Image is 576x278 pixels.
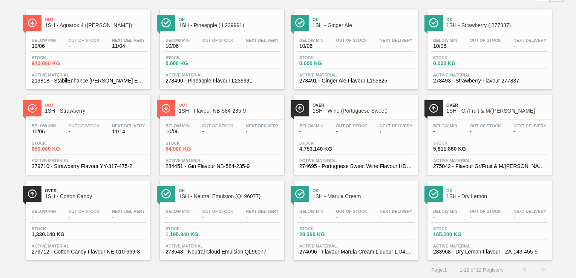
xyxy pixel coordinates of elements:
span: Below Min [299,38,323,43]
span: 278491 - Ginger Ale Flavour L155825 [299,78,412,84]
span: - [246,43,279,49]
span: Out [179,103,280,107]
span: 1SH - Aquarox 4 (Rosemary) [45,23,147,28]
span: 0.000 KG [433,61,486,66]
a: ÍconeOver1SH - Wine (Portuguese Sweet)Below Min-Out Of Stock-Next Delivery-Stock4,753.140 KGActiv... [288,89,422,175]
span: - [336,214,367,220]
img: Ícone [161,104,171,113]
span: 278548 - Neutral Cloud Emulsion QL96077 [165,249,279,255]
span: Out Of Stock [470,38,501,43]
span: 1SH - Cotton Candy [45,194,147,199]
span: - [470,214,501,220]
img: Ícone [295,189,305,199]
span: Active Material [299,158,412,163]
span: 274696 - Flavour Marula Cream Liqueur L-046116 [299,249,412,255]
span: 1SH - Flavour NB-584-235-9 [179,108,280,114]
span: Stock [433,141,486,145]
span: Out Of Stock [336,209,367,214]
span: Below Min [32,209,56,214]
span: Stock [165,55,218,60]
span: - [202,129,233,134]
span: - [470,129,501,134]
span: Out Of Stock [68,124,100,128]
span: Active Material [433,73,546,77]
span: 1SH - Pineapple ( L239991) [179,23,280,28]
img: Ícone [429,18,438,27]
span: 278493 - Strawberry Flavour 277837 [433,78,546,84]
span: - [380,43,412,49]
span: - [202,43,233,49]
img: Ícone [28,104,37,113]
span: Next Delivery [112,124,145,128]
span: 850.000 KG [32,146,84,152]
span: - [299,214,323,220]
span: 10/06 [165,129,190,134]
img: Ícone [28,18,37,27]
span: Over [446,103,548,107]
a: ÍconeOver1SH - Cotton CandyBelow Min-Out Of Stock-Next Delivery-Stock1,330.140 KGActive Material2... [20,175,154,260]
span: Below Min [433,124,457,128]
span: 4,753.140 KG [299,146,352,152]
span: 279710 - Strawberry Flavour YY-317-475-2 [32,163,145,169]
span: Below Min [165,38,190,43]
span: 0.000 KG [299,61,352,66]
a: ÍconeOut1SH - StrawberryBelow Min10/06Out Of Stock-Next Delivery11/14Stock850.000 KGActive Materi... [20,89,154,175]
span: - [513,214,546,220]
span: 10/06 [32,43,56,49]
span: Out Of Stock [470,124,501,128]
span: - [202,214,233,220]
span: - [433,214,457,220]
img: Ícone [161,18,171,27]
span: 284451 - Gin Flavour NB-584-235-9 [165,163,279,169]
span: Next Delivery [246,38,279,43]
span: Active Material [32,73,145,77]
a: ÍconeOk1SH - Ginger AleBelow Min10/06Out Of Stock-Next Delivery-Stock0.000 KGActive Material27849... [288,4,422,89]
span: 0.000 KG [165,61,218,66]
span: - [246,214,279,220]
span: Active Material [165,73,279,77]
span: Next Delivery [380,38,412,43]
span: 1SH - Marula Cream [313,194,414,199]
span: Out [45,103,147,107]
span: Stock [32,55,84,60]
span: Active Material [165,158,279,163]
span: 1,195.340 KG [165,232,218,237]
span: Stock [433,226,486,231]
span: - [246,129,279,134]
span: Below Min [165,209,190,214]
span: Next Delivery [246,124,279,128]
span: - [336,129,367,134]
span: - [68,43,100,49]
span: Stock [299,226,352,231]
span: Stock [299,55,352,60]
span: Next Delivery [112,38,145,43]
span: - [380,214,412,220]
span: Below Min [299,209,323,214]
span: Next Delivery [513,38,546,43]
span: Out Of Stock [68,209,100,214]
span: Ok [179,188,280,193]
span: Next Delivery [513,124,546,128]
img: Ícone [429,104,438,113]
span: Stock [299,141,352,145]
span: - [380,129,412,134]
span: - [433,129,457,134]
span: 54.000 KG [165,146,218,152]
span: 5,811.860 KG [433,146,486,152]
span: 274695 - Portuguese Sweet Wine Flavour HD-697-247 [299,163,412,169]
span: 1SH - Neutral Emulsion (QL96077) [179,194,280,199]
span: Active Material [32,158,145,163]
span: Active Material [165,244,279,248]
span: Next Delivery [112,209,145,214]
span: 1SH - Strawberry ( 277837) [446,23,548,28]
a: ÍconeOver1SH - Gr/Fruit & M/[PERSON_NAME]Below Min-Out Of Stock-Next Delivery-Stock5,811.860 KGAc... [422,89,556,175]
span: - [165,214,190,220]
span: - [470,43,501,49]
span: - [513,43,546,49]
span: Out Of Stock [202,209,233,214]
span: 1SH - Dry Lemon [446,194,548,199]
span: - [68,129,100,134]
span: Out Of Stock [470,209,501,214]
span: Below Min [433,38,457,43]
span: Page : 1 [431,267,447,273]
